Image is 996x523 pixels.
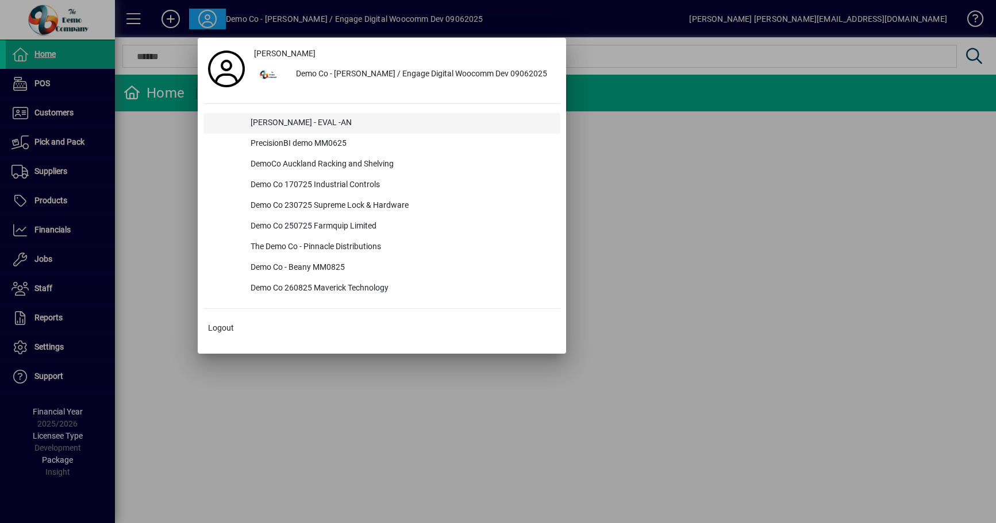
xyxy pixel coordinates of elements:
div: The Demo Co - Pinnacle Distributions [241,237,560,258]
button: Logout [203,318,560,339]
div: Demo Co 170725 Industrial Controls [241,175,560,196]
button: Demo Co 250725 Farmquip Limited [203,216,560,237]
div: PrecisionBI demo MM0625 [241,134,560,154]
div: Demo Co 250725 Farmquip Limited [241,216,560,237]
span: [PERSON_NAME] [254,48,316,60]
button: DemoCo Auckland Racking and Shelving [203,154,560,175]
button: PrecisionBI demo MM0625 [203,134,560,154]
button: Demo Co - [PERSON_NAME] / Engage Digital Woocomm Dev 09062025 [249,64,560,85]
span: Logout [208,322,234,334]
button: [PERSON_NAME] - EVAL -AN [203,113,560,134]
button: Demo Co 260825 Maverick Technology [203,278,560,299]
button: Demo Co 230725 Supreme Lock & Hardware [203,196,560,216]
div: DemoCo Auckland Racking and Shelving [241,154,560,175]
a: [PERSON_NAME] [249,44,560,64]
button: Demo Co - Beany MM0825 [203,258,560,278]
div: Demo Co 230725 Supreme Lock & Hardware [241,196,560,216]
div: [PERSON_NAME] - EVAL -AN [241,113,560,134]
div: Demo Co 260825 Maverick Technology [241,278,560,299]
div: Demo Co - Beany MM0825 [241,258,560,278]
button: The Demo Co - Pinnacle Distributions [203,237,560,258]
div: Demo Co - [PERSON_NAME] / Engage Digital Woocomm Dev 09062025 [287,64,560,85]
a: Profile [203,59,249,79]
button: Demo Co 170725 Industrial Controls [203,175,560,196]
